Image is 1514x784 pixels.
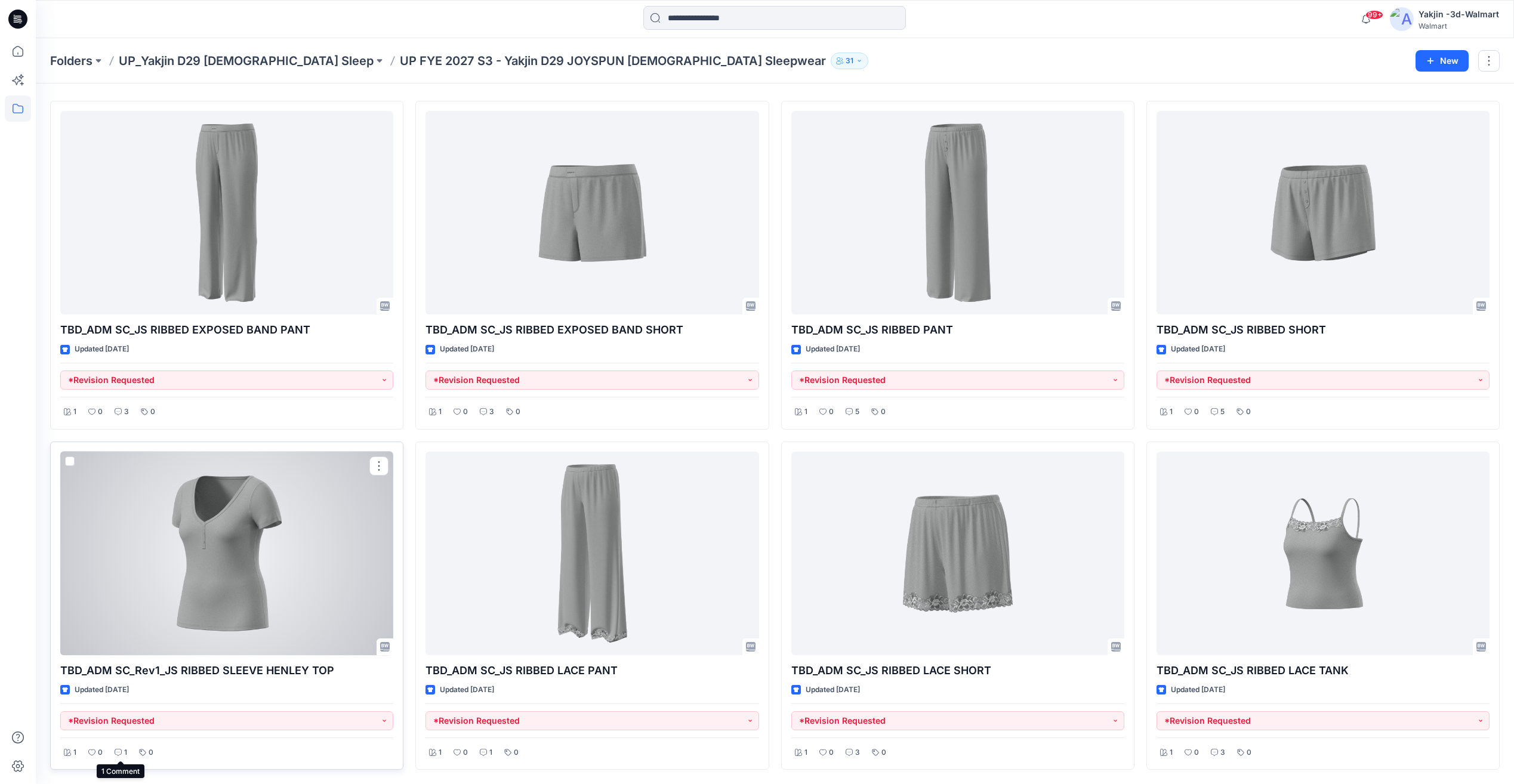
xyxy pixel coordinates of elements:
[1157,111,1490,314] a: TBD_ADM SC_JS RIBBED SHORT
[119,53,374,69] a: UP_Yakjin D29 [DEMOGRAPHIC_DATA] Sleep
[831,53,868,69] button: 31
[440,343,494,356] p: Updated [DATE]
[1171,343,1225,356] p: Updated [DATE]
[60,322,393,338] p: TBD_ADM SC_JS RIBBED EXPOSED BAND PANT
[400,53,826,69] p: UP FYE 2027 S3 - Yakjin D29 JOYSPUN [DEMOGRAPHIC_DATA] Sleepwear
[425,662,758,679] p: TBD_ADM SC_JS RIBBED LACE PANT
[855,406,859,418] p: 5
[806,343,860,356] p: Updated [DATE]
[1194,746,1199,759] p: 0
[440,684,494,696] p: Updated [DATE]
[75,343,129,356] p: Updated [DATE]
[1171,684,1225,696] p: Updated [DATE]
[1247,746,1251,759] p: 0
[463,406,468,418] p: 0
[124,406,129,418] p: 3
[73,406,76,418] p: 1
[489,406,494,418] p: 3
[60,111,393,314] a: TBD_ADM SC_JS RIBBED EXPOSED BAND PANT
[804,746,807,759] p: 1
[1157,322,1490,338] p: TBD_ADM SC_JS RIBBED SHORT
[791,111,1124,314] a: TBD_ADM SC_JS RIBBED PANT
[1170,406,1173,418] p: 1
[50,53,92,69] a: Folders
[1246,406,1251,418] p: 0
[881,406,886,418] p: 0
[516,406,520,418] p: 0
[463,746,468,759] p: 0
[1416,50,1469,72] button: New
[1157,452,1490,655] a: TBD_ADM SC_JS RIBBED LACE TANK
[829,746,834,759] p: 0
[804,406,807,418] p: 1
[98,406,103,418] p: 0
[1194,406,1199,418] p: 0
[791,322,1124,338] p: TBD_ADM SC_JS RIBBED PANT
[1170,746,1173,759] p: 1
[514,746,519,759] p: 0
[1157,662,1490,679] p: TBD_ADM SC_JS RIBBED LACE TANK
[150,406,155,418] p: 0
[60,452,393,655] a: TBD_ADM SC_Rev1_JS RIBBED SLEEVE HENLEY TOP
[1220,746,1225,759] p: 3
[73,746,76,759] p: 1
[425,452,758,655] a: TBD_ADM SC_JS RIBBED LACE PANT
[1365,10,1383,20] span: 99+
[1390,7,1414,31] img: avatar
[439,746,442,759] p: 1
[829,406,834,418] p: 0
[75,684,129,696] p: Updated [DATE]
[489,746,492,759] p: 1
[881,746,886,759] p: 0
[149,746,153,759] p: 0
[791,452,1124,655] a: TBD_ADM SC_JS RIBBED LACE SHORT
[1419,21,1499,30] div: Walmart
[806,684,860,696] p: Updated [DATE]
[98,746,103,759] p: 0
[1419,7,1499,21] div: Yakjin -3d-Walmart
[855,746,860,759] p: 3
[846,54,853,67] p: 31
[425,322,758,338] p: TBD_ADM SC_JS RIBBED EXPOSED BAND SHORT
[124,746,127,759] p: 1
[439,406,442,418] p: 1
[791,662,1124,679] p: TBD_ADM SC_JS RIBBED LACE SHORT
[425,111,758,314] a: TBD_ADM SC_JS RIBBED EXPOSED BAND SHORT
[60,662,393,679] p: TBD_ADM SC_Rev1_JS RIBBED SLEEVE HENLEY TOP
[1220,406,1225,418] p: 5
